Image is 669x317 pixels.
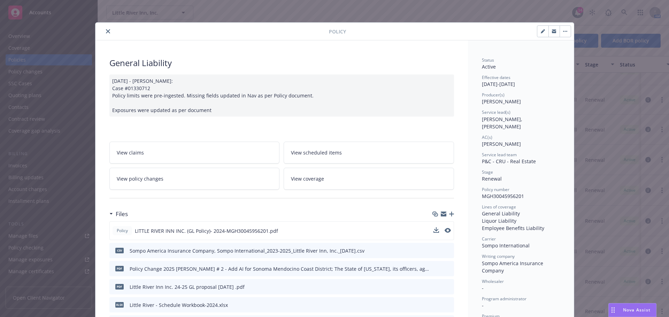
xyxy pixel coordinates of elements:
button: download file [434,265,439,272]
div: Little River Inn Inc. 24-25 GL proposal [DATE] .pdf [130,283,245,291]
div: Little River - Schedule Workbook-2024.xlsx [130,301,228,309]
span: Policy [115,228,129,234]
div: Drag to move [609,303,617,317]
span: View policy changes [117,175,163,182]
div: Liquor Liability [482,217,560,224]
span: Renewal [482,175,502,182]
div: General Liability [482,210,560,217]
button: preview file [445,227,451,235]
div: [DATE] - [DATE] [482,74,560,88]
span: Nova Assist [623,307,651,313]
span: [PERSON_NAME], [PERSON_NAME] [482,116,524,130]
div: [DATE] - [PERSON_NAME]: Case #01330712 Policy limits were pre-ingested. Missing fields updated in... [109,74,454,117]
button: preview file [445,283,451,291]
span: Active [482,63,496,70]
span: Carrier [482,236,496,242]
div: Policy Change 2025 [PERSON_NAME] # 2 - Add AI for Sonoma Mendocino Coast District; The State of [... [130,265,431,272]
span: Sompo International [482,242,530,249]
span: P&C - CRU - Real Estate [482,158,536,165]
span: AC(s) [482,134,492,140]
a: View policy changes [109,168,280,190]
span: Service lead team [482,152,517,158]
span: [PERSON_NAME] [482,98,521,105]
a: View scheduled items [284,142,454,164]
button: preview file [445,265,451,272]
span: Producer(s) [482,92,505,98]
button: download file [433,227,439,233]
h3: Files [116,209,128,219]
button: Nova Assist [608,303,656,317]
span: Status [482,57,494,63]
span: Writing company [482,253,515,259]
span: [PERSON_NAME] [482,141,521,147]
a: View claims [109,142,280,164]
button: download file [433,227,439,235]
button: preview file [445,301,451,309]
a: View coverage [284,168,454,190]
span: Stage [482,169,493,175]
button: close [104,27,112,35]
span: Lines of coverage [482,204,516,210]
button: download file [434,301,439,309]
span: View coverage [291,175,324,182]
button: download file [434,283,439,291]
button: download file [434,247,439,254]
span: MGH30045956201 [482,193,524,199]
button: preview file [445,247,451,254]
span: pdf [115,284,124,289]
div: Files [109,209,128,219]
span: Sompo America Insurance Company [482,260,545,274]
button: preview file [445,228,451,233]
div: Employee Benefits Liability [482,224,560,232]
span: xlsx [115,302,124,307]
span: csv [115,248,124,253]
span: View scheduled items [291,149,342,156]
span: Policy [329,28,346,35]
div: General Liability [109,57,454,69]
span: Wholesaler [482,278,504,284]
span: - [482,302,484,309]
span: Program administrator [482,296,526,302]
span: pdf [115,266,124,271]
div: Sompo America Insurance Company, Sompo International_2023-2025_Little River Inn, Inc._[DATE].csv [130,247,364,254]
span: Service lead(s) [482,109,510,115]
span: Effective dates [482,74,510,80]
span: LITTLE RIVER INN INC. (GL Policy)- 2024-MGH30045956201.pdf [135,227,278,235]
span: Policy number [482,187,509,192]
span: - [482,285,484,291]
span: View claims [117,149,144,156]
